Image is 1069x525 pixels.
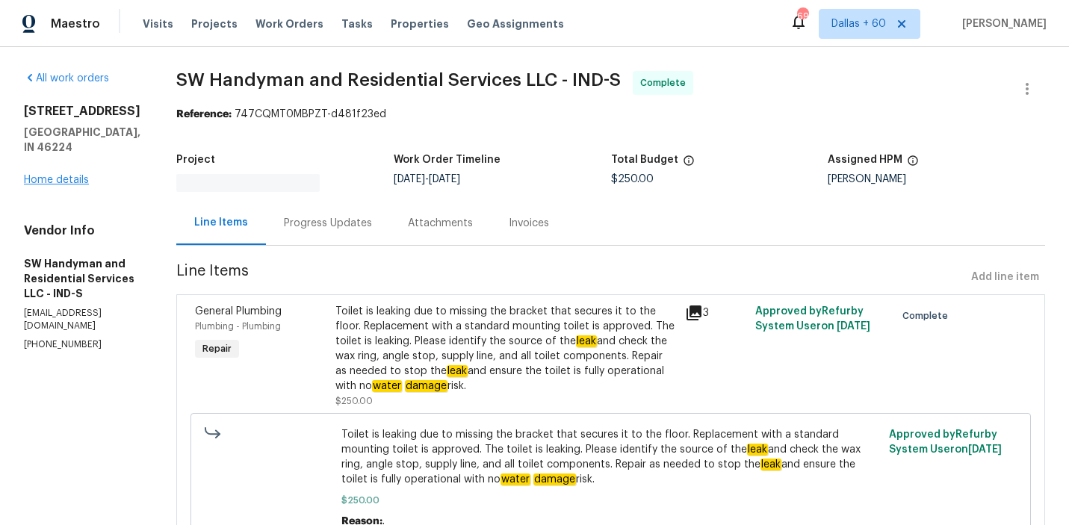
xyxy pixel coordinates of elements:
span: The total cost of line items that have been proposed by Opendoor. This sum includes line items th... [683,155,695,174]
span: Dallas + 60 [831,16,886,31]
h5: SW Handyman and Residential Services LLC - IND-S [24,256,140,301]
span: Work Orders [255,16,323,31]
span: General Plumbing [195,306,282,317]
p: [EMAIL_ADDRESS][DOMAIN_NAME] [24,307,140,332]
span: The hpm assigned to this work order. [907,155,919,174]
div: Invoices [509,216,549,231]
span: [DATE] [429,174,460,184]
h5: Total Budget [611,155,678,165]
span: [DATE] [968,444,1002,455]
h5: Assigned HPM [828,155,902,165]
em: water [372,380,402,392]
div: Toilet is leaking due to missing the bracket that secures it to the floor. Replacement with a sta... [335,304,677,394]
span: [DATE] [837,321,870,332]
span: [PERSON_NAME] [956,16,1047,31]
span: Maestro [51,16,100,31]
h5: [GEOGRAPHIC_DATA], IN 46224 [24,125,140,155]
span: Properties [391,16,449,31]
div: Attachments [408,216,473,231]
span: SW Handyman and Residential Services LLC - IND-S [176,71,621,89]
em: damage [405,380,447,392]
h4: Vendor Info [24,223,140,238]
span: [DATE] [394,174,425,184]
span: Complete [902,308,954,323]
span: Visits [143,16,173,31]
span: Geo Assignments [467,16,564,31]
span: Projects [191,16,238,31]
span: Complete [640,75,692,90]
em: leak [447,365,468,377]
em: damage [533,473,576,485]
span: - [394,174,460,184]
div: [PERSON_NAME] [828,174,1045,184]
span: $250.00 [611,174,654,184]
span: Tasks [341,19,373,29]
span: $250.00 [341,493,880,508]
a: Home details [24,175,89,185]
div: Line Items [194,215,248,230]
em: water [501,473,530,485]
div: Progress Updates [284,216,372,231]
span: $250.00 [335,397,373,406]
em: leak [576,335,597,347]
div: 693 [797,9,808,24]
b: Reference: [176,109,232,119]
em: leak [747,444,768,456]
h2: [STREET_ADDRESS] [24,104,140,119]
div: 3 [685,304,746,322]
p: [PHONE_NUMBER] [24,338,140,351]
em: leak [760,459,781,470]
h5: Work Order Timeline [394,155,501,165]
span: Approved by Refurby System User on [889,429,1002,455]
div: 747CQMT0MBPZT-d481f23ed [176,107,1045,122]
span: Plumbing - Plumbing [195,322,281,331]
span: Repair [196,341,238,356]
span: Toilet is leaking due to missing the bracket that secures it to the floor. Replacement with a sta... [341,427,880,487]
h5: Project [176,155,215,165]
span: Line Items [176,264,965,291]
a: All work orders [24,73,109,84]
span: Approved by Refurby System User on [755,306,870,332]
